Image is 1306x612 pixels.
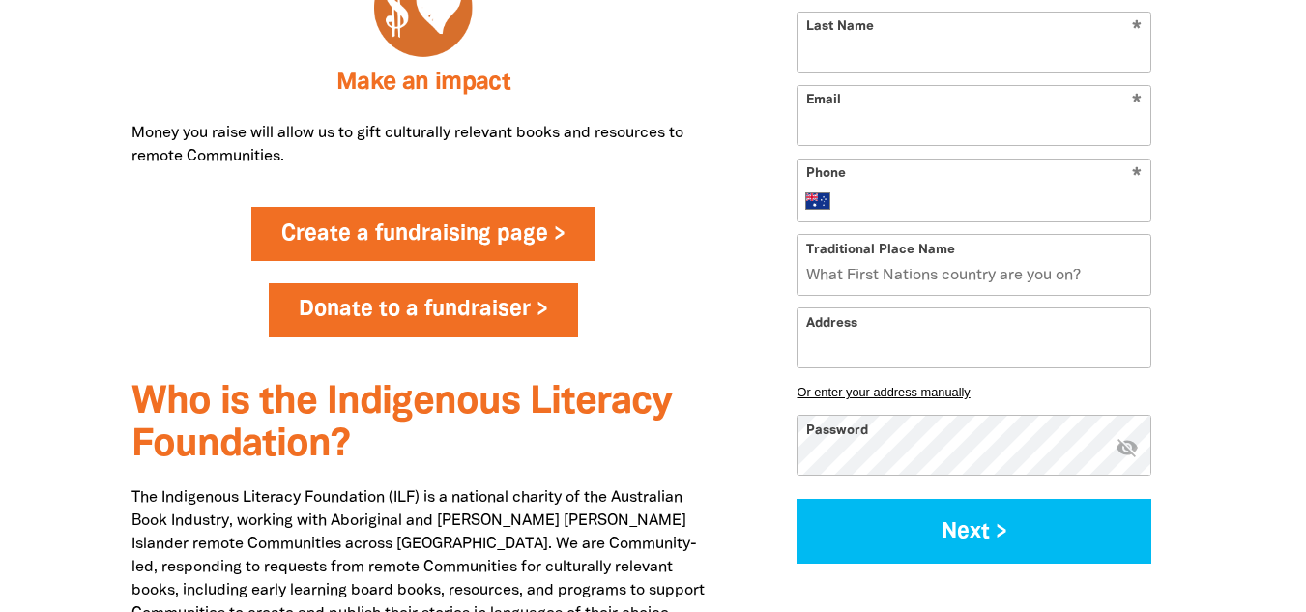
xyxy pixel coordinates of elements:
[1116,436,1139,462] button: visibility_off
[269,283,578,337] a: Donate to a fundraiser >
[131,385,672,463] span: Who is the Indigenous Literacy Foundation?
[1116,436,1139,459] i: Hide password
[336,72,510,94] span: Make an impact
[797,500,1151,565] button: Next >
[131,122,716,168] p: Money you raise will allow us to gift culturally relevant books and resources to remote Communities.
[797,386,1151,400] button: Or enter your address manually
[1132,167,1142,186] i: Required
[798,236,1150,295] input: What First Nations country are you on?
[251,207,595,261] a: Create a fundraising page >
